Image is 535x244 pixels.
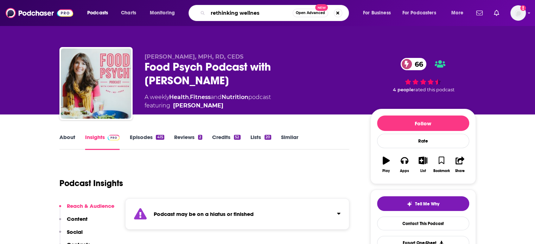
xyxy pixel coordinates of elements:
[377,196,469,211] button: tell me why sparkleTell Me Why
[67,216,88,222] p: Content
[212,134,240,150] a: Credits52
[250,134,271,150] a: Lists20
[510,5,526,21] img: User Profile
[169,94,189,100] a: Health
[420,169,426,173] div: List
[393,87,414,92] span: 4 people
[370,53,476,97] div: 66 4 peoplerated this podcast
[377,134,469,148] div: Rate
[402,8,436,18] span: For Podcasters
[145,7,184,19] button: open menu
[208,7,293,19] input: Search podcasts, credits, & more...
[211,94,222,100] span: and
[377,116,469,131] button: Follow
[363,8,391,18] span: For Business
[234,135,240,140] div: 52
[455,169,465,173] div: Share
[451,8,463,18] span: More
[414,152,432,177] button: List
[6,6,73,20] img: Podchaser - Follow, Share and Rate Podcasts
[121,8,136,18] span: Charts
[116,7,140,19] a: Charts
[67,229,83,235] p: Social
[446,7,472,19] button: open menu
[491,7,502,19] a: Show notifications dropdown
[59,229,83,242] button: Social
[473,7,485,19] a: Show notifications dropdown
[59,216,88,229] button: Content
[61,48,131,119] img: Food Psych Podcast with Christy Harrison
[82,7,117,19] button: open menu
[414,87,454,92] span: rated this podcast
[174,134,202,150] a: Reviews2
[520,5,526,11] svg: Add a profile image
[67,203,114,209] p: Reach & Audience
[59,134,75,150] a: About
[432,152,451,177] button: Bookmark
[451,152,469,177] button: Share
[315,4,328,11] span: New
[377,217,469,230] a: Contact This Podcast
[401,58,427,70] a: 66
[398,7,446,19] button: open menu
[281,134,298,150] a: Similar
[145,93,271,110] div: A weekly podcast
[189,94,190,100] span: ,
[125,198,350,230] section: Click to expand status details
[293,9,328,17] button: Open AdvancedNew
[400,169,409,173] div: Apps
[108,135,120,140] img: Podchaser Pro
[198,135,202,140] div: 2
[296,11,325,15] span: Open Advanced
[265,135,271,140] div: 20
[382,169,390,173] div: Play
[510,5,526,21] span: Logged in as SimonElement
[190,94,211,100] a: Fitness
[395,152,414,177] button: Apps
[377,152,395,177] button: Play
[154,211,254,217] strong: Podcast may be on a hiatus or finished
[59,178,123,189] h1: Podcast Insights
[145,101,271,110] span: featuring
[433,169,450,173] div: Bookmark
[358,7,400,19] button: open menu
[87,8,108,18] span: Podcasts
[408,58,427,70] span: 66
[407,201,412,207] img: tell me why sparkle
[510,5,526,21] button: Show profile menu
[59,203,114,216] button: Reach & Audience
[156,135,164,140] div: 415
[195,5,356,21] div: Search podcasts, credits, & more...
[415,201,439,207] span: Tell Me Why
[173,101,223,110] a: Christy Harrison
[145,53,243,60] span: [PERSON_NAME], MPH, RD, CEDS
[129,134,164,150] a: Episodes415
[85,134,120,150] a: InsightsPodchaser Pro
[222,94,248,100] a: Nutrition
[150,8,175,18] span: Monitoring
